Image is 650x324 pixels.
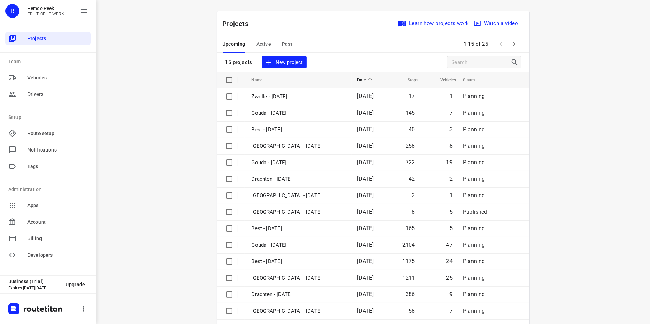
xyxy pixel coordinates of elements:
span: Active [256,40,271,48]
div: Vehicles [5,71,91,85]
span: Upcoming [223,40,246,48]
span: Planning [463,275,485,281]
p: Business (Trial) [8,279,60,284]
span: [DATE] [357,209,374,215]
p: Zwolle - Wednesday [252,274,347,282]
p: Expires [DATE][DATE] [8,286,60,290]
span: 5 [449,209,453,215]
p: Gouda - [DATE] [252,109,347,117]
input: Search projects [452,57,511,68]
span: Status [463,76,484,84]
p: Remco Peek [27,5,64,11]
div: Tags [5,159,91,173]
span: Projects [27,35,88,42]
span: 9 [449,291,453,298]
span: Next Page [508,37,521,51]
span: 1-15 of 25 [461,37,491,52]
span: Route setup [27,130,88,137]
p: Team [8,58,91,65]
span: 8 [412,209,415,215]
div: Route setup [5,126,91,140]
span: [DATE] [357,242,374,248]
span: 386 [406,291,415,298]
span: Upgrade [66,282,85,287]
span: 722 [406,159,415,166]
span: 1175 [402,258,415,265]
span: Planning [463,225,485,232]
span: Planning [463,192,485,199]
span: [DATE] [357,176,374,182]
span: New project [266,58,303,67]
button: Upgrade [60,278,91,291]
span: [DATE] [357,126,374,133]
span: 1211 [402,275,415,281]
span: Planning [463,126,485,133]
span: Billing [27,235,88,242]
span: [DATE] [357,258,374,265]
span: Name [252,76,272,84]
span: [DATE] [357,93,374,99]
span: 58 [409,308,415,314]
p: FRUIT OP JE WERK [27,12,64,16]
span: Date [357,76,375,84]
p: Projects [223,19,254,29]
span: 24 [446,258,453,265]
span: [DATE] [357,110,374,116]
span: Planning [463,176,485,182]
p: Zwolle - [DATE] [252,93,347,101]
span: 5 [449,225,453,232]
p: Gemeente Rotterdam - Thursday [252,208,347,216]
span: Published [463,209,488,215]
span: Notifications [27,146,88,154]
p: Drachten - Thursday [252,175,347,183]
span: 47 [446,242,453,248]
span: Account [27,219,88,226]
span: Planning [463,291,485,298]
p: Zwolle - Thursday [252,142,347,150]
span: Planning [463,110,485,116]
span: Planning [463,308,485,314]
p: Antwerpen - Wednesday [252,307,347,315]
span: [DATE] [357,291,374,298]
span: 7 [449,110,453,116]
span: 145 [406,110,415,116]
p: Gouda - Thursday [252,159,347,167]
span: 2104 [402,242,415,248]
span: Stops [399,76,419,84]
span: Previous Page [494,37,508,51]
span: 165 [406,225,415,232]
div: R [5,4,19,18]
p: Administration [8,186,91,193]
p: Gouda - Wednesday [252,241,347,249]
p: [GEOGRAPHIC_DATA] - [DATE] [252,192,347,200]
span: Planning [463,258,485,265]
span: [DATE] [357,308,374,314]
span: 2 [449,176,453,182]
span: Planning [463,159,485,166]
div: Notifications [5,143,91,157]
span: Apps [27,202,88,209]
span: Vehicles [27,74,88,81]
p: Best - Thursday [252,225,347,233]
div: Developers [5,248,91,262]
span: Planning [463,93,485,99]
span: Planning [463,242,485,248]
p: Best - Friday [252,126,347,134]
span: Past [282,40,293,48]
span: 19 [446,159,453,166]
span: 42 [409,176,415,182]
span: Vehicles [431,76,456,84]
span: 3 [449,126,453,133]
span: Developers [27,252,88,259]
div: Billing [5,232,91,245]
span: 40 [409,126,415,133]
span: 258 [406,143,415,149]
span: Planning [463,143,485,149]
span: 1 [449,192,453,199]
div: Apps [5,199,91,212]
span: Tags [27,163,88,170]
div: Projects [5,32,91,45]
span: [DATE] [357,275,374,281]
p: Drachten - Wednesday [252,291,347,299]
div: Search [511,58,521,66]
